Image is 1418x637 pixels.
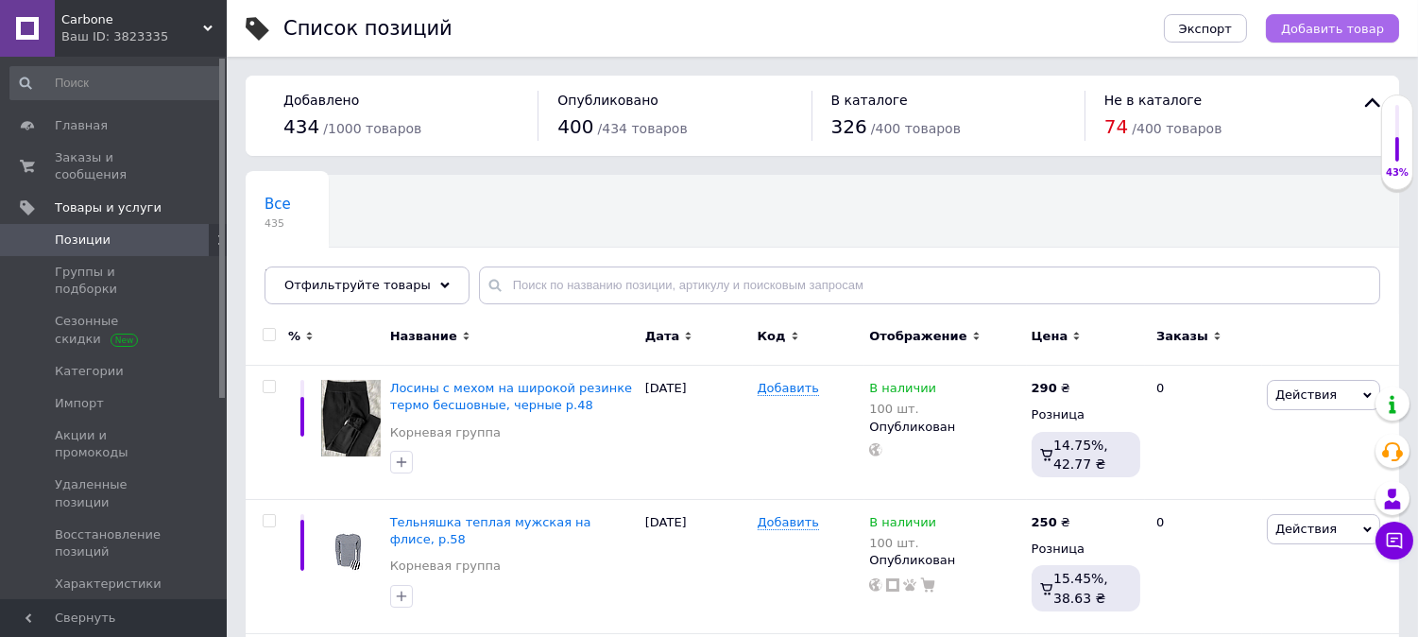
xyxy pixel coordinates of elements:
span: Позиции [55,232,111,249]
span: Товары и услуги [55,199,162,216]
span: Все [265,196,291,213]
span: Импорт [55,395,104,412]
span: Заказы и сообщения [55,149,175,183]
div: 100 шт. [869,402,936,416]
span: Добавить [758,381,819,396]
span: 435 [265,216,291,231]
span: Добавить [758,515,819,530]
span: Экспорт [1179,22,1232,36]
span: Код [758,328,786,345]
div: ₴ [1032,380,1070,397]
div: Ваш ID: 3823335 [61,28,227,45]
a: Тельняшка теплая мужская на флисе, р.58 [390,515,591,546]
span: В каталоге [831,93,908,108]
span: Сезонные скидки [55,313,175,347]
span: Не в каталоге [1104,93,1203,108]
span: Отфильтруйте товары [284,278,431,292]
span: Главная [55,117,108,134]
span: / 1000 товаров [323,121,421,136]
span: 74 [1104,115,1128,138]
span: Категории [55,363,124,380]
div: Розница [1032,406,1140,423]
button: Экспорт [1164,14,1247,43]
button: Добавить товар [1266,14,1399,43]
span: Отображение [869,328,966,345]
div: Список позиций [283,19,453,39]
span: Действия [1275,522,1337,536]
span: Добавить товар [1281,22,1384,36]
span: 434 [283,115,319,138]
div: Опубликован [869,419,1021,436]
img: Тельняшка теплая мужская на флисе, р.58 [330,514,372,609]
div: Опубликован [869,552,1021,569]
div: ₴ [1032,514,1070,531]
span: Акции и промокоды [55,427,175,461]
span: Удаленные позиции [55,476,175,510]
img: Лосины с мехом на широкой резинке термо бесшовные, черные р.48 [321,380,381,456]
div: 0 [1145,500,1262,634]
span: [DOMAIN_NAME] [265,267,383,284]
div: Розница [1032,541,1140,558]
input: Поиск по названию позиции, артикулу и поисковым запросам [479,267,1380,304]
button: Чат с покупателем [1375,522,1413,560]
a: Корневая группа [390,558,501,575]
span: 400 [557,115,593,138]
span: 326 [831,115,867,138]
div: [DATE] [641,500,753,634]
span: Дата [645,328,680,345]
span: Цена [1032,328,1068,345]
span: / 434 товаров [598,121,688,136]
input: Поиск [9,66,223,100]
span: 15.45%, 38.63 ₴ [1053,571,1108,605]
span: % [288,328,300,345]
span: Carbone [61,11,203,28]
span: В наличии [869,381,936,401]
span: 14.75%, 42.77 ₴ [1053,438,1108,472]
span: / 400 товаров [1132,121,1222,136]
span: Добавлено [283,93,359,108]
div: 0 [1145,366,1262,500]
span: / 400 товаров [871,121,961,136]
b: 250 [1032,515,1057,529]
span: Заказы [1156,328,1208,345]
div: 100 шт. [869,536,936,550]
div: [DATE] [641,366,753,500]
span: Группы и подборки [55,264,175,298]
div: 43% [1382,166,1412,180]
b: 290 [1032,381,1057,395]
span: Действия [1275,387,1337,402]
span: Название [390,328,457,345]
a: Корневая группа [390,424,501,441]
a: Лосины с мехом на широкой резинке термо бесшовные, черные р.48 [390,381,632,412]
span: Характеристики [55,576,162,593]
span: В наличии [869,515,936,535]
span: Опубликовано [557,93,658,108]
span: Восстановление позиций [55,526,175,560]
